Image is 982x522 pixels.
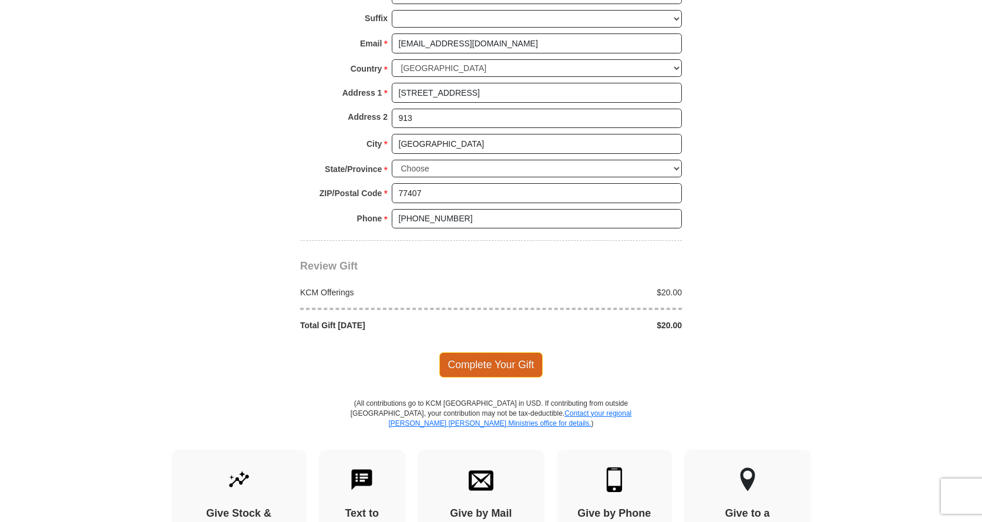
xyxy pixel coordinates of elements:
[294,319,492,331] div: Total Gift [DATE]
[602,467,627,492] img: mobile.svg
[491,319,688,331] div: $20.00
[348,109,388,125] strong: Address 2
[357,210,382,227] strong: Phone
[350,399,632,450] p: (All contributions go to KCM [GEOGRAPHIC_DATA] in USD. If contributing from outside [GEOGRAPHIC_D...
[366,136,382,152] strong: City
[300,260,358,272] span: Review Gift
[325,161,382,177] strong: State/Province
[469,467,493,492] img: envelope.svg
[438,507,524,520] h4: Give by Mail
[294,287,492,298] div: KCM Offerings
[577,507,651,520] h4: Give by Phone
[439,352,543,377] span: Complete Your Gift
[388,409,631,427] a: Contact your regional [PERSON_NAME] [PERSON_NAME] Ministries office for details.
[342,85,382,101] strong: Address 1
[227,467,251,492] img: give-by-stock.svg
[365,10,388,26] strong: Suffix
[320,185,382,201] strong: ZIP/Postal Code
[360,35,382,52] strong: Email
[351,60,382,77] strong: Country
[349,467,374,492] img: text-to-give.svg
[739,467,756,492] img: other-region
[491,287,688,298] div: $20.00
